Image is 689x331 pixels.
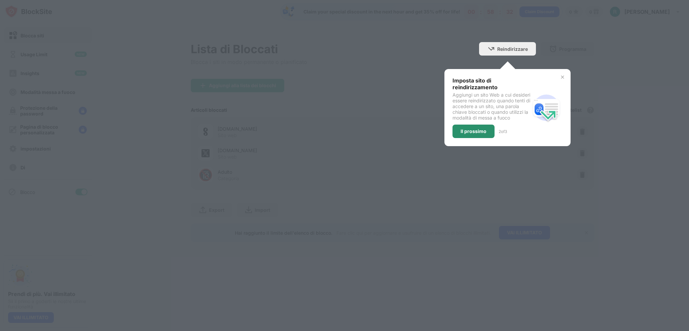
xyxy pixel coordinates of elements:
div: Imposta sito di reindirizzamento [452,77,530,91]
img: x-button.svg [560,74,565,80]
div: Aggiungi un sito Web a cui desideri essere reindirizzato quando tenti di accedere a un sito, una ... [452,92,530,121]
div: Reindirizzare [497,46,528,52]
img: redirect.svg [530,92,563,124]
div: Il prossimo [461,129,486,134]
div: 2 of 3 [499,129,507,134]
